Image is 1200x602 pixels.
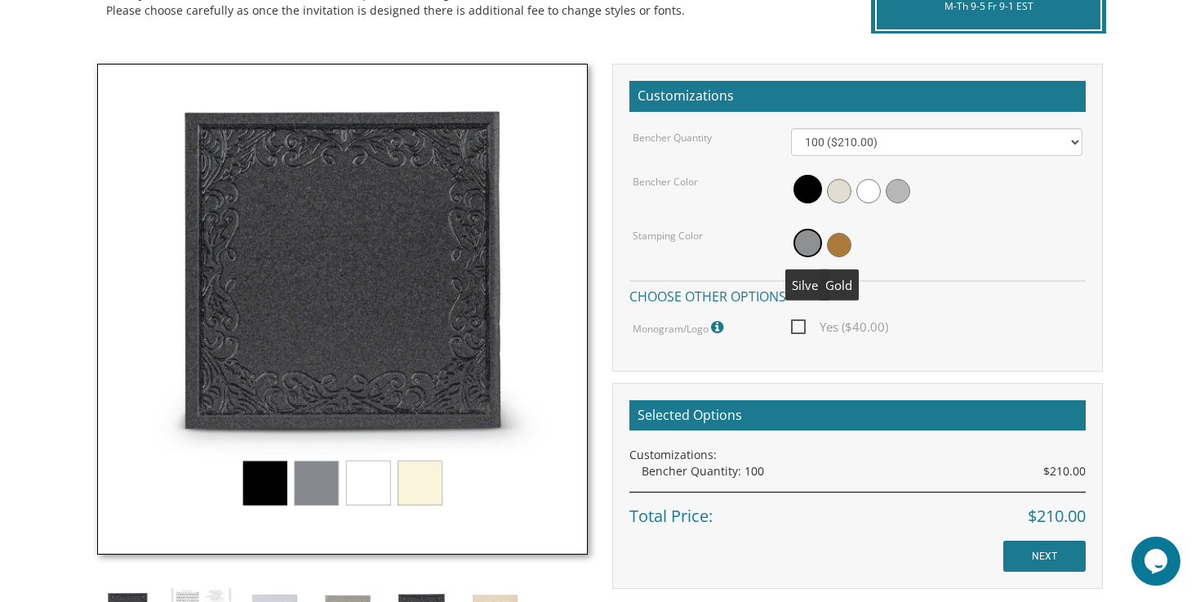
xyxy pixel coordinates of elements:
div: Customizations: [629,447,1086,463]
label: Bencher Quantity [633,131,712,145]
span: $210.00 [1028,505,1086,528]
input: NEXT [1003,541,1086,572]
label: Stamping Color [633,229,703,243]
label: Monogram/Logo [633,317,727,338]
div: Bencher Quantity: 100 [642,463,1086,479]
img: tiferes_shimmer.jpg [97,64,588,555]
iframe: chat widget [1131,537,1184,586]
label: Bencher Color [633,175,698,189]
h2: Customizations [629,81,1086,112]
h4: Choose other options [629,280,1086,309]
h2: Selected Options [629,400,1086,431]
div: Total Price: [629,492,1086,528]
span: $210.00 [1043,463,1086,479]
span: Yes ($40.00) [791,317,888,337]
